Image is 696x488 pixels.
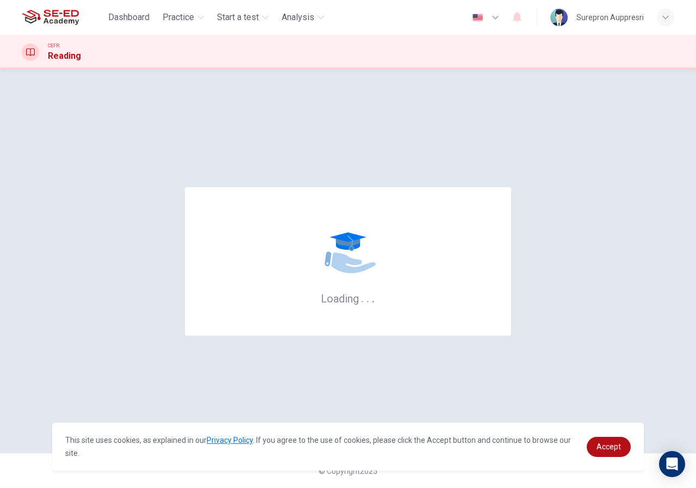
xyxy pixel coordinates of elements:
span: Dashboard [108,11,150,24]
span: Accept [596,442,621,451]
div: Surepron Auppresri [576,11,644,24]
img: Profile picture [550,9,568,26]
div: Open Intercom Messenger [659,451,685,477]
span: Start a test [217,11,259,24]
button: Analysis [277,8,328,27]
button: Practice [158,8,208,27]
h6: . [371,288,375,306]
h1: Reading [48,50,81,63]
button: Start a test [213,8,273,27]
a: dismiss cookie message [587,437,631,457]
span: Analysis [282,11,314,24]
img: en [471,14,484,22]
span: © Copyright 2025 [319,467,377,475]
a: Privacy Policy [207,436,253,444]
h6: . [361,288,364,306]
a: SE-ED Academy logo [22,7,104,28]
h6: Loading [321,291,375,305]
div: cookieconsent [52,423,644,471]
span: Practice [163,11,194,24]
span: This site uses cookies, as explained in our . If you agree to the use of cookies, please click th... [65,436,571,458]
span: CEFR [48,42,59,50]
button: Dashboard [104,8,154,27]
h6: . [366,288,370,306]
img: SE-ED Academy logo [22,7,79,28]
